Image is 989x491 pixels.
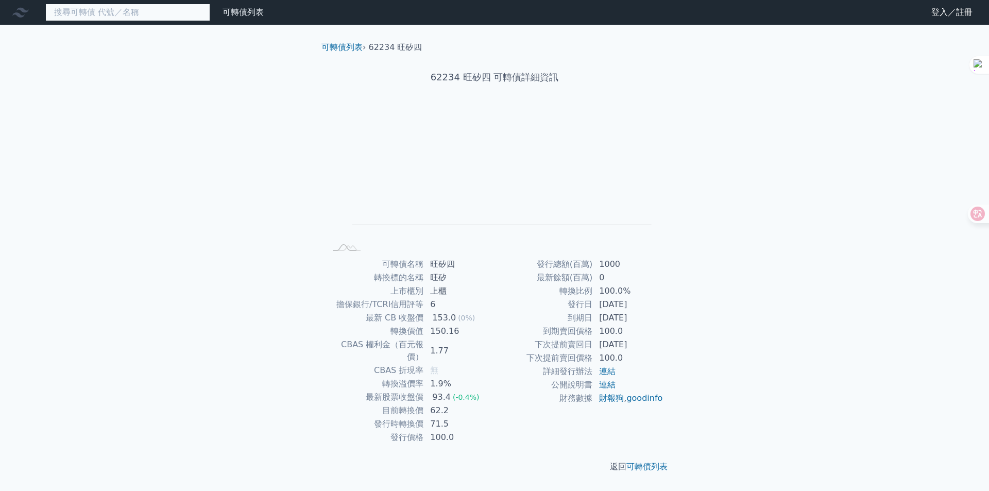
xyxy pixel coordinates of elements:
[593,338,663,351] td: [DATE]
[326,298,424,311] td: 擔保銀行/TCRI信用評等
[326,364,424,377] td: CBAS 折現率
[494,351,593,365] td: 下次提前賣回價格
[326,311,424,325] td: 最新 CB 收盤價
[313,461,676,473] p: 返回
[326,338,424,364] td: CBAS 權利金（百元報價）
[599,380,616,390] a: 連結
[424,404,494,417] td: 62.2
[593,311,663,325] td: [DATE]
[430,365,438,375] span: 無
[453,393,480,401] span: (-0.4%)
[494,392,593,405] td: 財務數據
[494,284,593,298] td: 轉換比例
[326,431,424,444] td: 發行價格
[326,258,424,271] td: 可轉債名稱
[494,338,593,351] td: 下次提前賣回日
[424,258,494,271] td: 旺矽四
[494,271,593,284] td: 最新餘額(百萬)
[424,284,494,298] td: 上櫃
[326,325,424,338] td: 轉換價值
[430,391,453,403] div: 93.4
[593,298,663,311] td: [DATE]
[321,41,366,54] li: ›
[321,42,363,52] a: 可轉債列表
[494,298,593,311] td: 發行日
[494,258,593,271] td: 發行總額(百萬)
[326,391,424,404] td: 最新股票收盤價
[494,311,593,325] td: 到期日
[626,462,668,471] a: 可轉債列表
[593,351,663,365] td: 100.0
[343,117,652,240] g: Chart
[494,365,593,378] td: 詳細發行辦法
[494,325,593,338] td: 到期賣回價格
[223,7,264,17] a: 可轉債列表
[326,377,424,391] td: 轉換溢價率
[458,314,475,322] span: (0%)
[326,271,424,284] td: 轉換標的名稱
[369,41,422,54] li: 62234 旺矽四
[424,338,494,364] td: 1.77
[424,271,494,284] td: 旺矽
[326,417,424,431] td: 發行時轉換價
[326,404,424,417] td: 目前轉換價
[424,417,494,431] td: 71.5
[593,392,663,405] td: ,
[424,325,494,338] td: 150.16
[923,4,981,21] a: 登入／註冊
[593,258,663,271] td: 1000
[45,4,210,21] input: 搜尋可轉債 代號／名稱
[313,70,676,84] h1: 62234 旺矽四 可轉債詳細資訊
[430,312,458,324] div: 153.0
[424,431,494,444] td: 100.0
[424,298,494,311] td: 6
[626,393,662,403] a: goodinfo
[326,284,424,298] td: 上市櫃別
[599,366,616,376] a: 連結
[494,378,593,392] td: 公開說明書
[593,284,663,298] td: 100.0%
[593,325,663,338] td: 100.0
[599,393,624,403] a: 財報狗
[424,377,494,391] td: 1.9%
[593,271,663,284] td: 0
